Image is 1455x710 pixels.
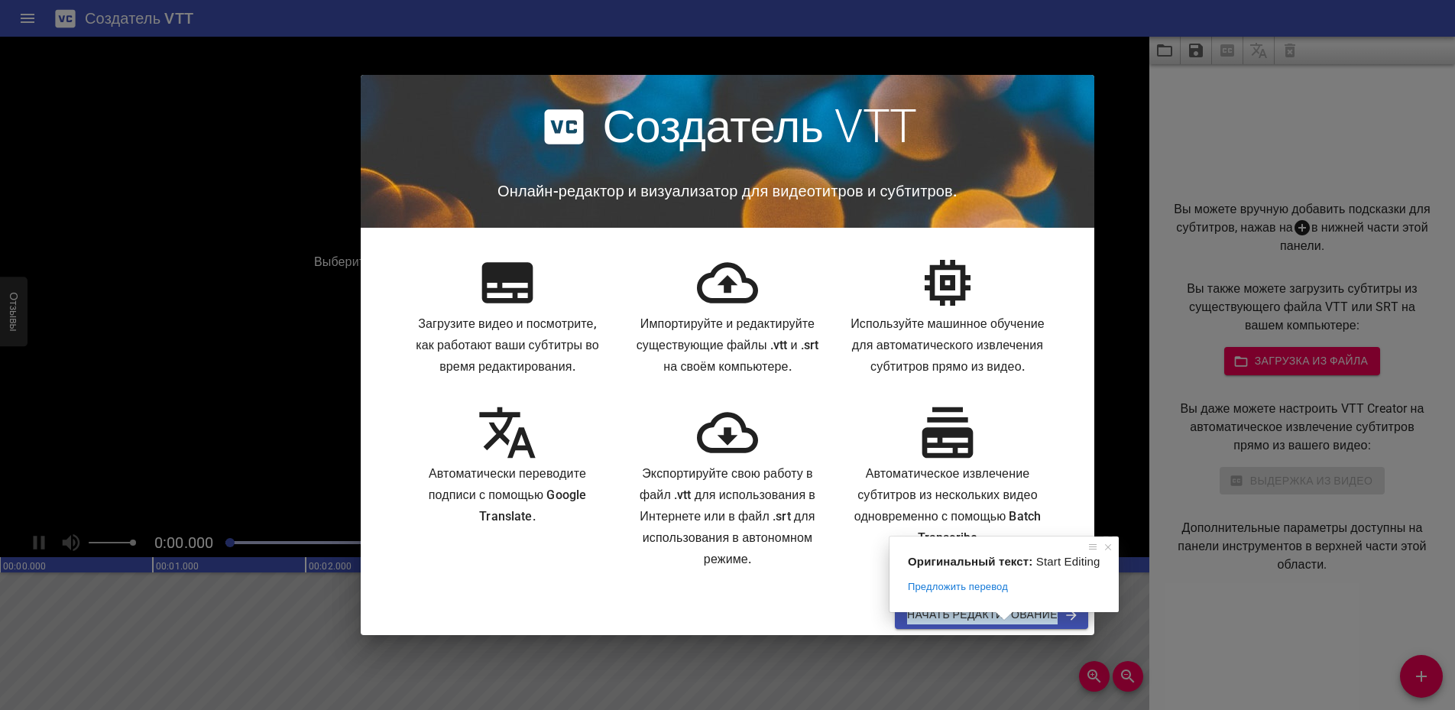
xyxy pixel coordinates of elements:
[908,555,1032,568] span: Оригинальный текст:
[1036,555,1100,568] span: Start Editing
[602,99,916,154] ya-tr-span: Создатель VTT
[637,316,819,374] ya-tr-span: Импортируйте и редактируйте существующие файлы .vtt и .srt на своём компьютере.
[640,466,815,566] ya-tr-span: Экспортируйте свою работу в файл .vtt для использования в Интернете или в файл .srt для использов...
[895,601,1088,629] button: Начать Редактирование
[908,580,1008,594] span: Предложить перевод
[416,316,599,374] ya-tr-span: Загрузите видео и посмотрите, как работают ваши субтитры во время редактирования.
[851,316,1045,374] ya-tr-span: Используйте машинное обучение для автоматического извлечения субтитров прямо из видео.
[854,466,1042,545] ya-tr-span: Автоматическое извлечение субтитров из нескольких видео одновременно с помощью Batch Transcribe
[429,466,587,524] ya-tr-span: Автоматически переводите подписи с помощью Google Translate.
[497,182,958,200] ya-tr-span: Онлайн-редактор и визуализатор для видеотитров и субтитров.
[907,605,1058,624] ya-tr-span: Начать Редактирование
